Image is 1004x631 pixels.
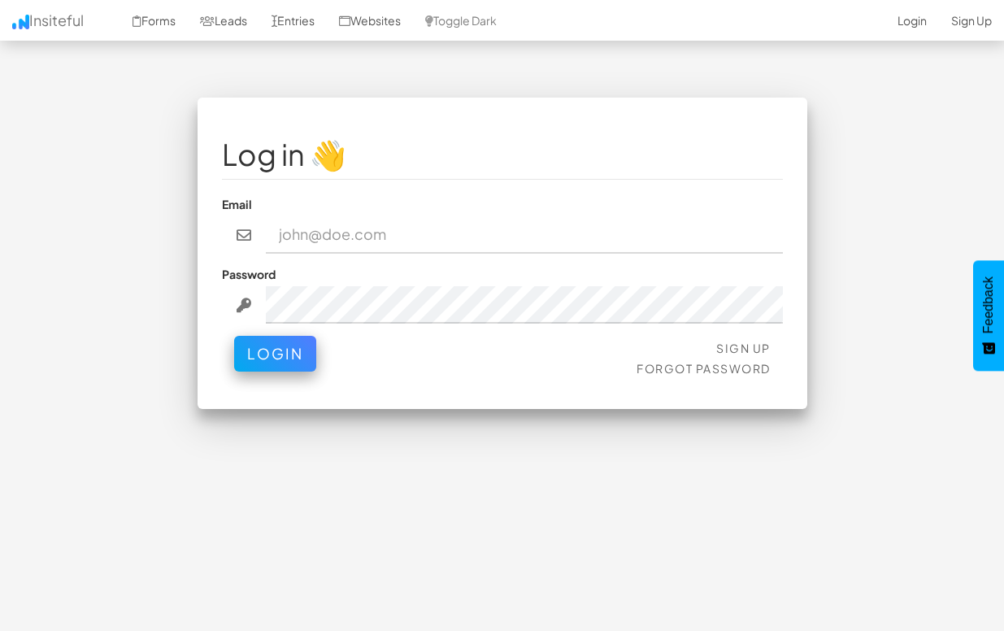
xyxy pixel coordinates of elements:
[637,361,771,376] a: Forgot Password
[266,216,783,254] input: john@doe.com
[716,341,771,355] a: Sign Up
[12,15,29,29] img: icon.png
[234,336,316,372] button: Login
[222,196,252,212] label: Email
[222,138,783,171] h1: Log in 👋
[973,260,1004,371] button: Feedback - Show survey
[222,266,276,282] label: Password
[981,276,996,333] span: Feedback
